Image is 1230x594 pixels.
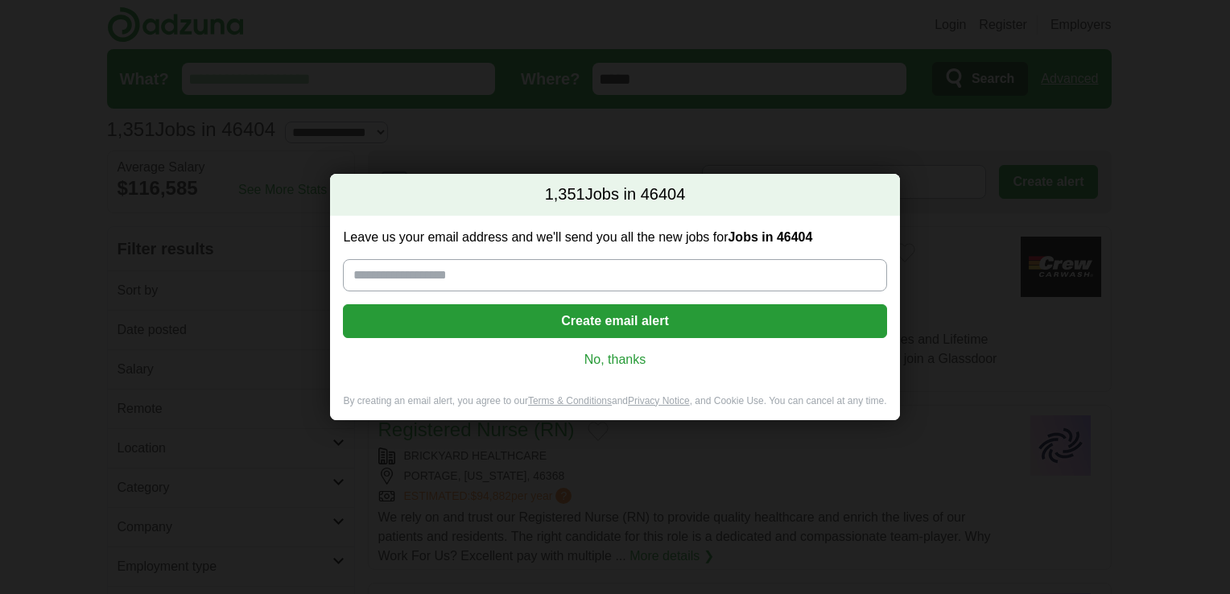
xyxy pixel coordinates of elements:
a: Privacy Notice [628,395,690,406]
button: Create email alert [343,304,886,338]
label: Leave us your email address and we'll send you all the new jobs for [343,229,886,246]
h2: Jobs in 46404 [330,174,899,216]
strong: Jobs in 46404 [728,230,812,244]
span: 1,351 [545,184,585,206]
a: Terms & Conditions [528,395,612,406]
div: By creating an email alert, you agree to our and , and Cookie Use. You can cancel at any time. [330,394,899,421]
a: No, thanks [356,351,873,369]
